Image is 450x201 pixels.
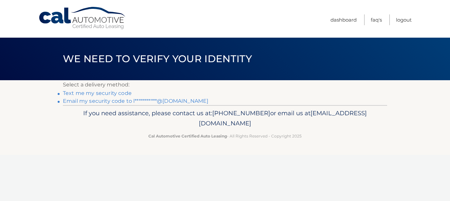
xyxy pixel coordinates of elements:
p: If you need assistance, please contact us at: or email us at [67,108,383,129]
a: Logout [396,14,412,25]
p: Select a delivery method: [63,80,387,89]
a: Cal Automotive [38,7,127,30]
span: We need to verify your identity [63,53,252,65]
strong: Cal Automotive Certified Auto Leasing [148,134,227,138]
a: Dashboard [330,14,357,25]
a: FAQ's [371,14,382,25]
span: [PHONE_NUMBER] [212,109,270,117]
a: Text me my security code [63,90,132,96]
p: - All Rights Reserved - Copyright 2025 [67,133,383,139]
